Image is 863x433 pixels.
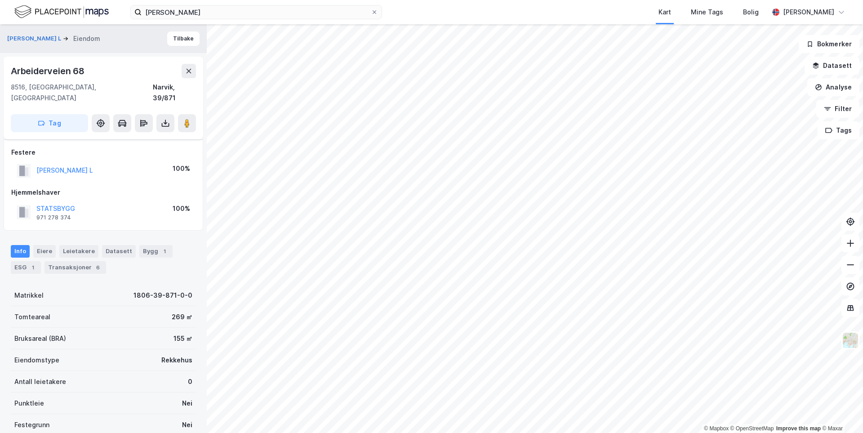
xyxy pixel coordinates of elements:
div: Eiendomstype [14,355,59,366]
div: Antall leietakere [14,376,66,387]
div: Hjemmelshaver [11,187,196,198]
div: Festegrunn [14,420,49,430]
div: 100% [173,203,190,214]
div: Rekkehus [161,355,192,366]
button: [PERSON_NAME] L [7,34,63,43]
div: Kart [658,7,671,18]
div: 100% [173,163,190,174]
a: Mapbox [704,425,729,432]
div: 1 [28,263,37,272]
div: 269 ㎡ [172,312,192,322]
a: OpenStreetMap [730,425,774,432]
button: Tags [818,121,859,139]
div: Tomteareal [14,312,50,322]
div: Punktleie [14,398,44,409]
div: 8516, [GEOGRAPHIC_DATA], [GEOGRAPHIC_DATA] [11,82,153,103]
div: 0 [188,376,192,387]
div: Leietakere [59,245,98,258]
input: Søk på adresse, matrikkel, gårdeiere, leietakere eller personer [142,5,371,19]
div: Eiere [33,245,56,258]
div: Bolig [743,7,759,18]
div: Nei [182,398,192,409]
div: Nei [182,420,192,430]
div: Matrikkel [14,290,44,301]
img: Z [842,332,859,349]
div: Narvik, 39/871 [153,82,196,103]
button: Tag [11,114,88,132]
div: Transaksjoner [44,261,106,274]
div: 155 ㎡ [173,333,192,344]
button: Bokmerker [799,35,859,53]
div: Arbeiderveien 68 [11,64,86,78]
div: Bygg [139,245,173,258]
div: Datasett [102,245,136,258]
div: ESG [11,261,41,274]
div: 971 278 374 [36,214,71,221]
div: Bruksareal (BRA) [14,333,66,344]
div: Kontrollprogram for chat [818,390,863,433]
div: 1806-39-871-0-0 [133,290,192,301]
img: logo.f888ab2527a4732fd821a326f86c7f29.svg [14,4,109,20]
div: Eiendom [73,33,100,44]
iframe: Chat Widget [818,390,863,433]
div: 1 [160,247,169,256]
a: Improve this map [776,425,821,432]
button: Filter [816,100,859,118]
div: Festere [11,147,196,158]
button: Datasett [805,57,859,75]
div: Mine Tags [691,7,723,18]
button: Tilbake [167,31,200,46]
div: [PERSON_NAME] [783,7,834,18]
div: Info [11,245,30,258]
button: Analyse [807,78,859,96]
div: 6 [93,263,102,272]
